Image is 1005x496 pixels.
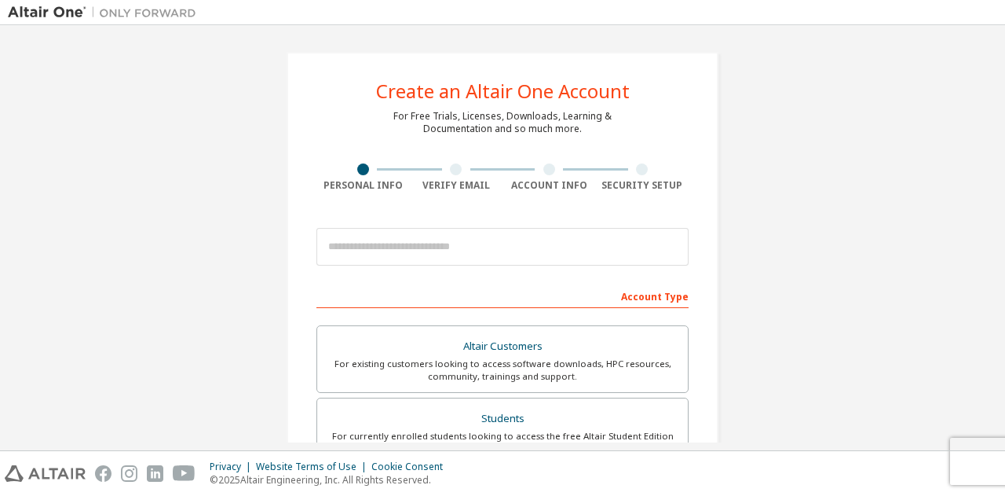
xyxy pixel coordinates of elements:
[8,5,204,20] img: Altair One
[410,179,503,192] div: Verify Email
[376,82,630,101] div: Create an Altair One Account
[316,179,410,192] div: Personal Info
[256,461,371,473] div: Website Terms of Use
[95,465,111,482] img: facebook.svg
[327,408,678,430] div: Students
[5,465,86,482] img: altair_logo.svg
[210,461,256,473] div: Privacy
[393,110,612,135] div: For Free Trials, Licenses, Downloads, Learning & Documentation and so much more.
[502,179,596,192] div: Account Info
[316,283,689,308] div: Account Type
[327,358,678,383] div: For existing customers looking to access software downloads, HPC resources, community, trainings ...
[173,465,196,482] img: youtube.svg
[210,473,452,487] p: © 2025 Altair Engineering, Inc. All Rights Reserved.
[147,465,163,482] img: linkedin.svg
[371,461,452,473] div: Cookie Consent
[327,430,678,455] div: For currently enrolled students looking to access the free Altair Student Edition bundle and all ...
[121,465,137,482] img: instagram.svg
[327,336,678,358] div: Altair Customers
[596,179,689,192] div: Security Setup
